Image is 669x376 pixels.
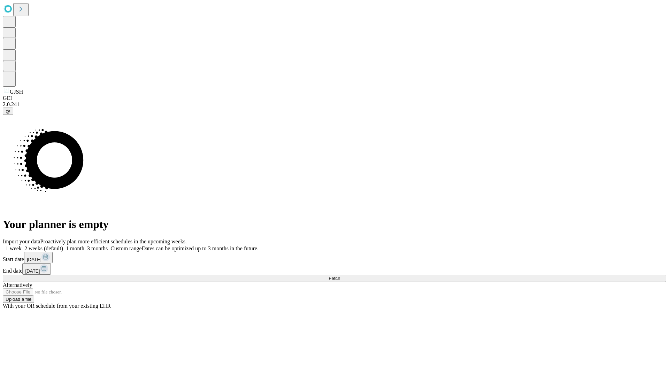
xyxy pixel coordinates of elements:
span: @ [6,109,10,114]
div: End date [3,263,666,275]
span: 1 month [66,245,84,251]
button: Upload a file [3,296,34,303]
span: 1 week [6,245,22,251]
span: Import your data [3,238,40,244]
div: GEI [3,95,666,101]
span: 3 months [87,245,108,251]
span: 2 weeks (default) [24,245,63,251]
span: Proactively plan more efficient schedules in the upcoming weeks. [40,238,187,244]
h1: Your planner is empty [3,218,666,231]
span: [DATE] [27,257,41,262]
div: 2.0.241 [3,101,666,108]
button: [DATE] [22,263,51,275]
span: [DATE] [25,268,40,274]
div: Start date [3,252,666,263]
span: Alternatively [3,282,32,288]
button: @ [3,108,13,115]
span: With your OR schedule from your existing EHR [3,303,111,309]
span: Fetch [329,276,340,281]
span: Custom range [110,245,141,251]
button: [DATE] [24,252,53,263]
span: GJSH [10,89,23,95]
button: Fetch [3,275,666,282]
span: Dates can be optimized up to 3 months in the future. [142,245,259,251]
